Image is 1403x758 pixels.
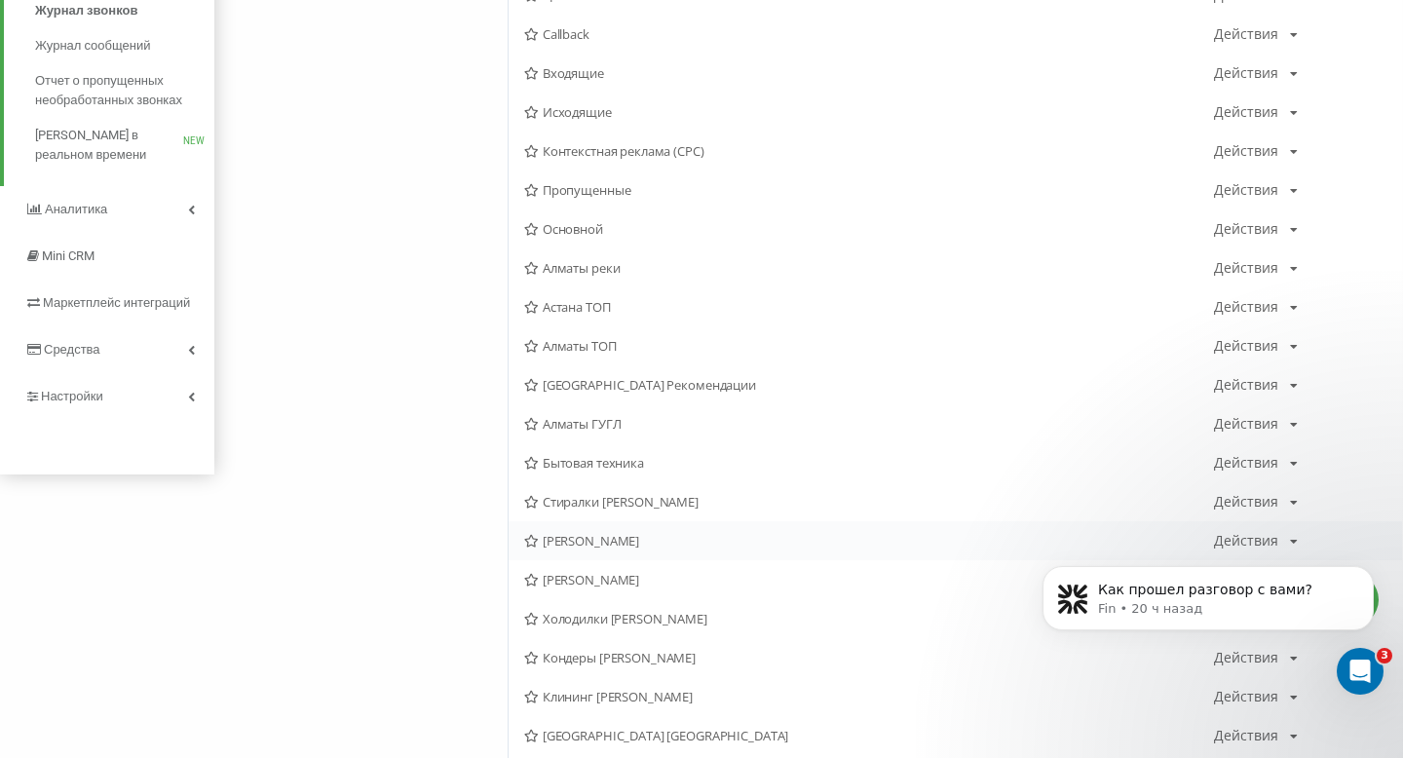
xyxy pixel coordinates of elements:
[524,66,1214,80] span: Входящие
[524,105,1214,119] span: Исходящие
[524,417,1214,431] span: Алматы ГУГЛ
[1214,144,1278,158] div: Действия
[1013,525,1403,705] iframe: Intercom notifications сообщение
[1214,222,1278,236] div: Действия
[524,690,1214,703] span: Клининг [PERSON_NAME]
[524,456,1214,470] span: Бытовая техника
[1214,105,1278,119] div: Действия
[1214,300,1278,314] div: Действия
[1214,378,1278,392] div: Действия
[1214,729,1278,742] div: Действия
[35,118,214,172] a: [PERSON_NAME] в реальном времениNEW
[524,651,1214,664] span: Кондеры [PERSON_NAME]
[42,248,95,263] span: Mini CRM
[1214,339,1278,353] div: Действия
[1214,66,1278,80] div: Действия
[43,295,190,310] span: Маркетплейс интеграций
[1214,261,1278,275] div: Действия
[35,36,150,56] span: Журнал сообщений
[524,300,1214,314] span: Астана ТОП
[1337,648,1384,695] iframe: Intercom live chat
[1214,456,1278,470] div: Действия
[35,126,183,165] span: [PERSON_NAME] в реальном времени
[1214,27,1278,41] div: Действия
[1214,183,1278,197] div: Действия
[524,222,1214,236] span: Основной
[1214,495,1278,509] div: Действия
[1377,648,1392,663] span: 3
[524,183,1214,197] span: Пропущенные
[41,389,103,403] span: Настройки
[524,144,1214,158] span: Контекстная реклама (CPC)
[524,534,1214,548] span: [PERSON_NAME]
[44,342,100,357] span: Средства
[524,729,1214,742] span: [GEOGRAPHIC_DATA] [GEOGRAPHIC_DATA]
[35,1,137,20] span: Журнал звонков
[524,612,1214,625] span: Холодилки [PERSON_NAME]
[524,339,1214,353] span: Алматы ТОП
[524,261,1214,275] span: Алматы реки
[1214,417,1278,431] div: Действия
[524,573,1214,587] span: [PERSON_NAME]
[524,27,1214,41] span: Callback
[35,71,205,110] span: Отчет о пропущенных необработанных звонках
[35,28,214,63] a: Журнал сообщений
[524,378,1214,392] span: [GEOGRAPHIC_DATA] Рекомендации
[524,495,1214,509] span: Стиралки [PERSON_NAME]
[35,63,214,118] a: Отчет о пропущенных необработанных звонках
[45,202,107,216] span: Аналитика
